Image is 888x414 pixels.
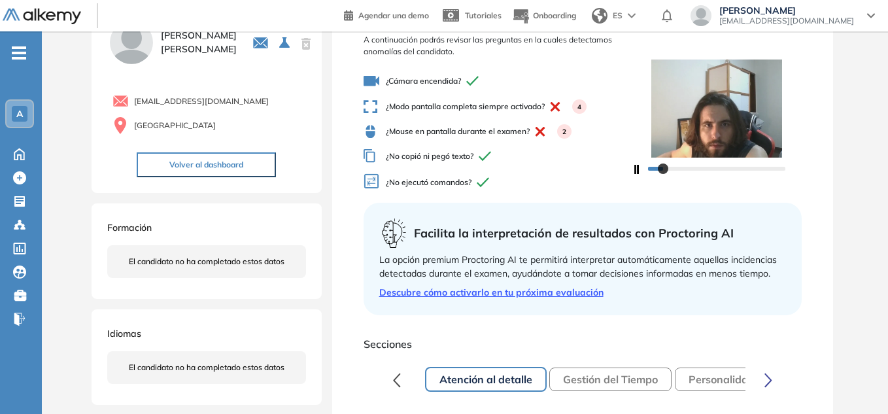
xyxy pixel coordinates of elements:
span: A [16,109,23,119]
button: Atención al detalle [425,367,547,392]
button: Gestión del Tiempo [549,368,672,391]
span: Secciones [364,336,802,352]
span: ES [613,10,623,22]
span: Agendar una demo [358,10,429,20]
span: Tutoriales [465,10,502,20]
span: A continuación podrás revisar las preguntas en la cuales detectamos anomalías del candidato. [364,34,632,58]
div: 4 [572,99,587,114]
button: Onboarding [512,2,576,30]
div: La opción premium Proctoring AI te permitirá interpretar automáticamente aquellas incidencias det... [379,253,787,281]
span: [EMAIL_ADDRESS][DOMAIN_NAME] [134,95,269,107]
span: ¿No copió ni pegó texto? [364,149,632,163]
span: ¿Cámara encendida? [364,73,632,89]
span: Formación [107,222,152,233]
img: arrow [628,13,636,18]
img: PROFILE_MENU_LOGO_USER [107,18,156,67]
button: Personalidad - MBTI [675,368,804,391]
img: Logo [3,9,81,25]
a: Agendar una demo [344,7,429,22]
span: Facilita la interpretación de resultados con Proctoring AI [414,224,734,242]
a: Descubre cómo activarlo en tu próxima evaluación [379,286,787,300]
img: world [592,8,607,24]
span: Idiomas [107,328,141,339]
span: [PERSON_NAME] [719,5,854,16]
span: El candidato no ha completado estos datos [129,362,284,373]
span: [GEOGRAPHIC_DATA] [134,120,216,131]
span: ¿Modo pantalla completa siempre activado? [364,99,632,114]
span: Onboarding [533,10,576,20]
span: [PERSON_NAME] [PERSON_NAME] [161,29,237,56]
span: ¿Mouse en pantalla durante el examen? [364,124,632,139]
span: [EMAIL_ADDRESS][DOMAIN_NAME] [719,16,854,26]
div: 2 [557,124,572,139]
span: ¿No ejecutó comandos? [364,173,632,192]
button: Volver al dashboard [137,152,276,177]
span: El candidato no ha completado estos datos [129,256,284,267]
i: - [12,52,26,54]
